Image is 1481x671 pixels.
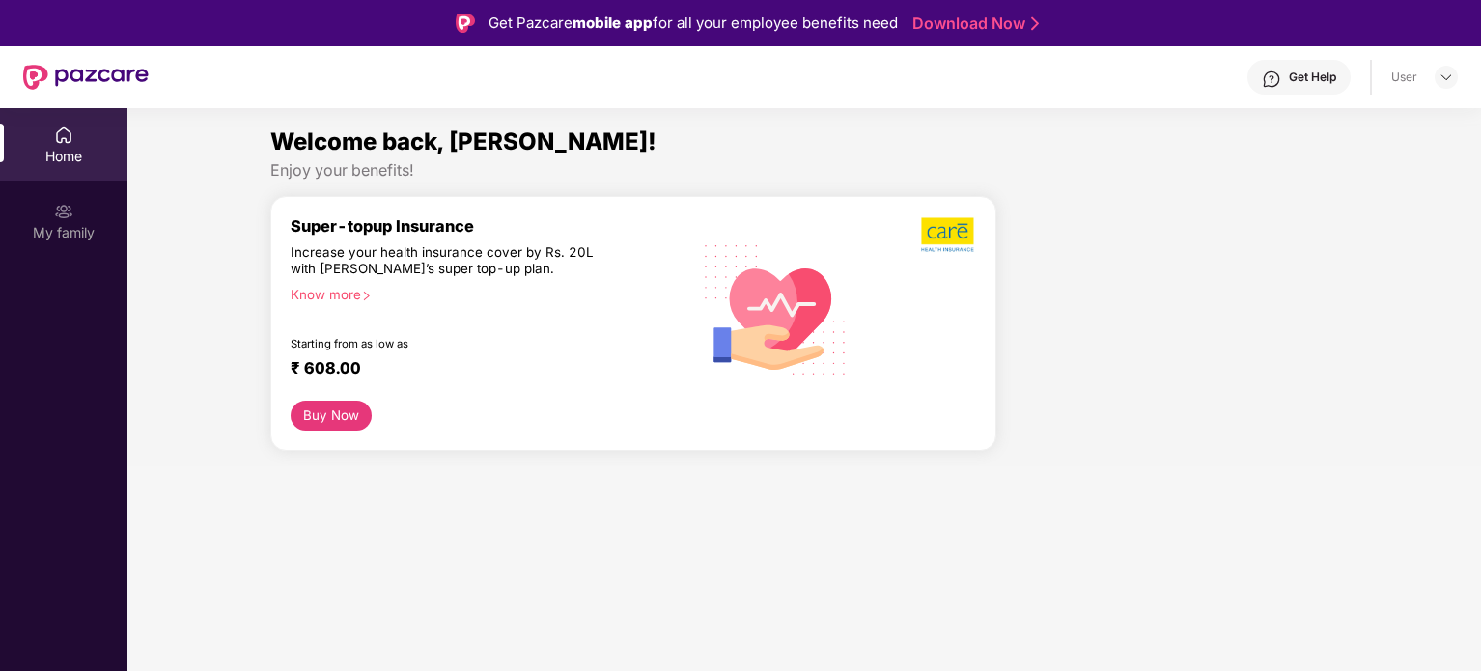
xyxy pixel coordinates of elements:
img: svg+xml;base64,PHN2ZyBpZD0iSG9tZSIgeG1sbnM9Imh0dHA6Ly93d3cudzMub3JnLzIwMDAvc3ZnIiB3aWR0aD0iMjAiIG... [54,126,73,145]
a: Download Now [912,14,1033,34]
img: svg+xml;base64,PHN2ZyBpZD0iSGVscC0zMngzMiIgeG1sbnM9Imh0dHA6Ly93d3cudzMub3JnLzIwMDAvc3ZnIiB3aWR0aD... [1262,70,1281,89]
span: right [361,291,372,301]
img: svg+xml;base64,PHN2ZyBpZD0iRHJvcGRvd24tMzJ4MzIiIHhtbG5zPSJodHRwOi8vd3d3LnczLm9yZy8yMDAwL3N2ZyIgd2... [1439,70,1454,85]
img: New Pazcare Logo [23,65,149,90]
div: Get Help [1289,70,1336,85]
button: Buy Now [291,401,373,431]
img: b5dec4f62d2307b9de63beb79f102df3.png [921,216,976,253]
div: Get Pazcare for all your employee benefits need [489,12,898,35]
div: Increase your health insurance cover by Rs. 20L with [PERSON_NAME]’s super top-up plan. [291,244,607,279]
div: Enjoy your benefits! [270,160,1339,181]
img: Logo [456,14,475,33]
strong: mobile app [573,14,653,32]
div: Know more [291,287,679,300]
img: svg+xml;base64,PHN2ZyB3aWR0aD0iMjAiIGhlaWdodD0iMjAiIHZpZXdCb3g9IjAgMCAyMCAyMCIgZmlsbD0ibm9uZSIgeG... [54,202,73,221]
span: Welcome back, [PERSON_NAME]! [270,127,657,155]
img: Stroke [1031,14,1039,34]
img: svg+xml;base64,PHN2ZyB4bWxucz0iaHR0cDovL3d3dy53My5vcmcvMjAwMC9zdmciIHhtbG5zOnhsaW5rPSJodHRwOi8vd3... [690,221,862,396]
div: ₹ 608.00 [291,358,671,381]
div: Starting from as low as [291,337,608,350]
div: User [1391,70,1417,85]
div: Super-topup Insurance [291,216,690,236]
